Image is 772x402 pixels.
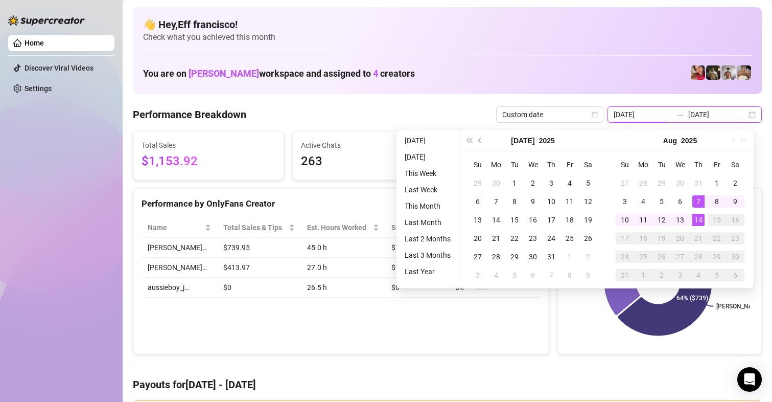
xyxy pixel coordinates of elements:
div: 31 [545,251,557,263]
div: 21 [692,232,705,244]
div: 16 [729,214,741,226]
td: 2025-07-29 [505,248,524,266]
img: logo-BBDzfeDw.svg [8,15,85,26]
div: 27 [619,177,631,189]
td: 2025-08-07 [689,192,708,211]
div: 29 [656,177,668,189]
td: 2025-07-11 [560,192,579,211]
div: 3 [472,269,484,281]
td: 2025-08-22 [708,229,726,248]
td: 2025-07-30 [671,174,689,192]
div: 11 [564,195,576,208]
td: 2025-08-11 [634,211,652,229]
span: [PERSON_NAME] [189,68,259,79]
div: 12 [656,214,668,226]
td: 2025-08-21 [689,229,708,248]
div: 11 [637,214,649,226]
td: 2025-08-27 [671,248,689,266]
div: 25 [564,232,576,244]
div: 2 [656,269,668,281]
td: 2025-06-29 [469,174,487,192]
div: 6 [527,269,539,281]
a: Settings [25,84,52,93]
div: 3 [674,269,686,281]
div: 30 [490,177,502,189]
div: 7 [692,195,705,208]
th: Tu [652,155,671,174]
td: 2025-07-02 [524,174,542,192]
span: $1,153.92 [142,152,275,171]
td: 2025-08-24 [616,248,634,266]
td: 2025-07-27 [616,174,634,192]
td: 2025-06-30 [487,174,505,192]
div: 3 [545,177,557,189]
td: 2025-08-28 [689,248,708,266]
th: Mo [634,155,652,174]
td: 2025-08-02 [726,174,744,192]
div: 3 [619,195,631,208]
div: 30 [527,251,539,263]
div: 26 [582,232,594,244]
div: 23 [527,232,539,244]
td: 2025-08-02 [579,248,597,266]
div: 16 [527,214,539,226]
img: aussieboy_j [721,65,736,80]
div: 2 [729,177,741,189]
img: Vanessa [691,65,705,80]
td: 2025-07-24 [542,229,560,248]
td: 2025-08-01 [560,248,579,266]
div: 23 [729,232,741,244]
div: 13 [674,214,686,226]
td: 2025-08-09 [726,192,744,211]
div: 8 [564,269,576,281]
li: This Month [401,200,455,212]
th: Name [142,218,217,238]
div: 8 [508,195,521,208]
td: $0 [217,278,301,298]
div: 4 [564,177,576,189]
span: Check what you achieved this month [143,32,752,43]
div: 9 [582,269,594,281]
td: 2025-08-31 [616,266,634,284]
div: 9 [527,195,539,208]
span: swap-right [676,110,684,119]
div: 1 [508,177,521,189]
td: 2025-08-07 [542,266,560,284]
text: [PERSON_NAME]… [717,303,768,310]
h4: Payouts for [DATE] - [DATE] [133,377,762,392]
td: 2025-08-09 [579,266,597,284]
td: $739.95 [217,238,301,258]
div: 30 [729,251,741,263]
td: 2025-07-16 [524,211,542,229]
div: 1 [637,269,649,281]
th: Th [689,155,708,174]
span: Sales / Hour [391,222,435,233]
div: 21 [490,232,502,244]
td: 2025-09-03 [671,266,689,284]
td: 27.0 h [301,258,385,278]
td: 2025-08-05 [505,266,524,284]
span: Name [148,222,203,233]
td: 2025-08-08 [560,266,579,284]
div: 17 [619,232,631,244]
td: 2025-07-31 [689,174,708,192]
td: 2025-08-01 [708,174,726,192]
div: 10 [545,195,557,208]
td: 2025-07-04 [560,174,579,192]
button: Last year (Control + left) [463,130,475,151]
td: 2025-07-29 [652,174,671,192]
td: 2025-07-07 [487,192,505,211]
td: 2025-08-18 [634,229,652,248]
td: 2025-08-04 [487,266,505,284]
div: 2 [527,177,539,189]
div: 14 [692,214,705,226]
button: Previous month (PageUp) [475,130,486,151]
td: [PERSON_NAME]… [142,258,217,278]
th: We [671,155,689,174]
td: 2025-08-26 [652,248,671,266]
td: $16.44 [385,238,449,258]
td: 2025-08-16 [726,211,744,229]
div: 17 [545,214,557,226]
a: Discover Viral Videos [25,64,93,72]
div: 1 [564,251,576,263]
